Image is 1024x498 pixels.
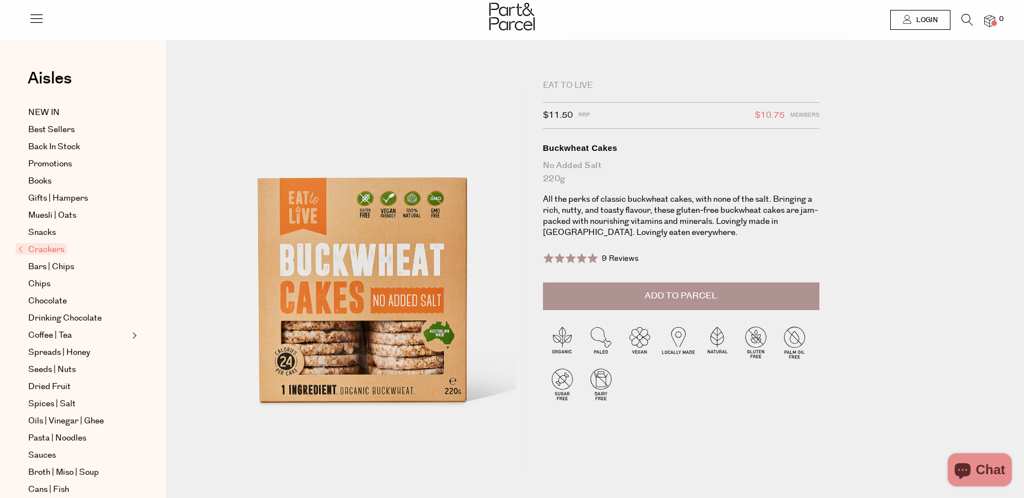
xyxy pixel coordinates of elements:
[28,432,129,445] a: Pasta | Noodles
[28,106,60,119] span: NEW IN
[18,243,129,256] a: Crackers
[28,158,129,171] a: Promotions
[28,329,129,342] a: Coffee | Tea
[28,483,69,496] span: Cans | Fish
[28,175,129,188] a: Books
[28,346,90,359] span: Spreads | Honey
[28,466,99,479] span: Broth | Miso | Soup
[602,253,639,264] span: 9 Reviews
[28,483,129,496] a: Cans | Fish
[28,70,72,98] a: Aisles
[543,143,819,154] div: Buckwheat Cakes
[28,140,129,154] a: Back In Stock
[582,365,620,403] img: P_P-ICONS-Live_Bec_V11_Dairy_Free.svg
[28,106,129,119] a: NEW IN
[890,10,950,30] a: Login
[28,260,74,274] span: Bars | Chips
[28,397,129,411] a: Spices | Salt
[28,260,129,274] a: Bars | Chips
[913,15,938,25] span: Login
[543,108,573,123] span: $11.50
[15,243,67,255] span: Crackers
[28,158,72,171] span: Promotions
[28,175,51,188] span: Books
[28,140,80,154] span: Back In Stock
[28,312,102,325] span: Drinking Chocolate
[28,397,76,411] span: Spices | Salt
[28,380,129,394] a: Dried Fruit
[543,194,819,238] p: All the perks of classic buckwheat cakes, with none of the salt. Bringing a rich, nutty, and toas...
[28,123,75,137] span: Best Sellers
[543,159,819,186] div: No Added Salt 220g
[28,449,129,462] a: Sauces
[28,432,86,445] span: Pasta | Noodles
[28,226,129,239] a: Snacks
[736,323,775,361] img: P_P-ICONS-Live_Bec_V11_Gluten_Free.svg
[28,277,129,291] a: Chips
[578,108,590,123] span: RRP
[543,323,582,361] img: P_P-ICONS-Live_Bec_V11_Organic.svg
[28,449,56,462] span: Sauces
[543,282,819,310] button: Add to Parcel
[28,363,129,376] a: Seeds | Nuts
[28,415,104,428] span: Oils | Vinegar | Ghee
[28,66,72,91] span: Aisles
[543,80,819,91] div: Eat To Live
[28,123,129,137] a: Best Sellers
[645,290,717,302] span: Add to Parcel
[28,346,129,359] a: Spreads | Honey
[620,323,659,361] img: P_P-ICONS-Live_Bec_V11_Vegan.svg
[28,363,76,376] span: Seeds | Nuts
[698,323,736,361] img: P_P-ICONS-Live_Bec_V11_Natural.svg
[984,15,995,27] a: 0
[543,365,582,403] img: P_P-ICONS-Live_Bec_V11_Sugar_Free.svg
[659,323,698,361] img: P_P-ICONS-Live_Bec_V11_Locally_Made_2.svg
[28,209,76,222] span: Muesli | Oats
[28,380,71,394] span: Dried Fruit
[28,209,129,222] a: Muesli | Oats
[199,84,526,470] img: Buckwheat Cakes
[28,192,129,205] a: Gifts | Hampers
[996,14,1006,24] span: 0
[28,295,129,308] a: Chocolate
[28,312,129,325] a: Drinking Chocolate
[28,466,129,479] a: Broth | Miso | Soup
[28,226,56,239] span: Snacks
[790,108,819,123] span: Members
[28,415,129,428] a: Oils | Vinegar | Ghee
[944,453,1015,489] inbox-online-store-chat: Shopify online store chat
[582,323,620,361] img: P_P-ICONS-Live_Bec_V11_Paleo.svg
[775,323,814,361] img: P_P-ICONS-Live_Bec_V11_Palm_Oil_Free.svg
[28,277,50,291] span: Chips
[28,295,67,308] span: Chocolate
[755,108,785,123] span: $10.75
[129,329,137,342] button: Expand/Collapse Coffee | Tea
[489,3,535,30] img: Part&Parcel
[28,192,88,205] span: Gifts | Hampers
[28,329,72,342] span: Coffee | Tea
